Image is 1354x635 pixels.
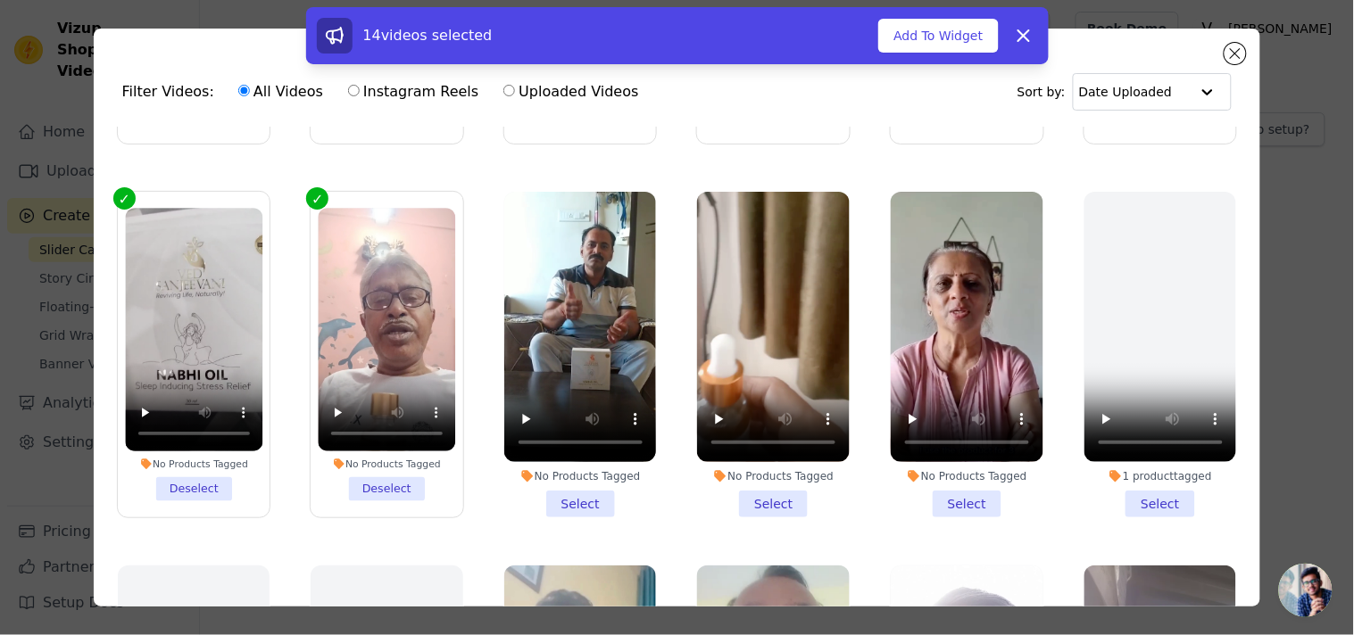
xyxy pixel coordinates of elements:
[878,19,998,53] button: Add To Widget
[125,458,262,470] div: No Products Tagged
[319,458,456,470] div: No Products Tagged
[891,469,1043,483] div: No Products Tagged
[1084,469,1237,483] div: 1 product tagged
[503,80,639,103] label: Uploaded Videos
[1279,564,1333,617] a: Open chat
[363,27,493,44] span: 14 videos selected
[122,71,649,112] div: Filter Videos:
[1018,73,1233,111] div: Sort by:
[347,80,479,103] label: Instagram Reels
[697,469,850,483] div: No Products Tagged
[237,80,324,103] label: All Videos
[504,469,657,483] div: No Products Tagged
